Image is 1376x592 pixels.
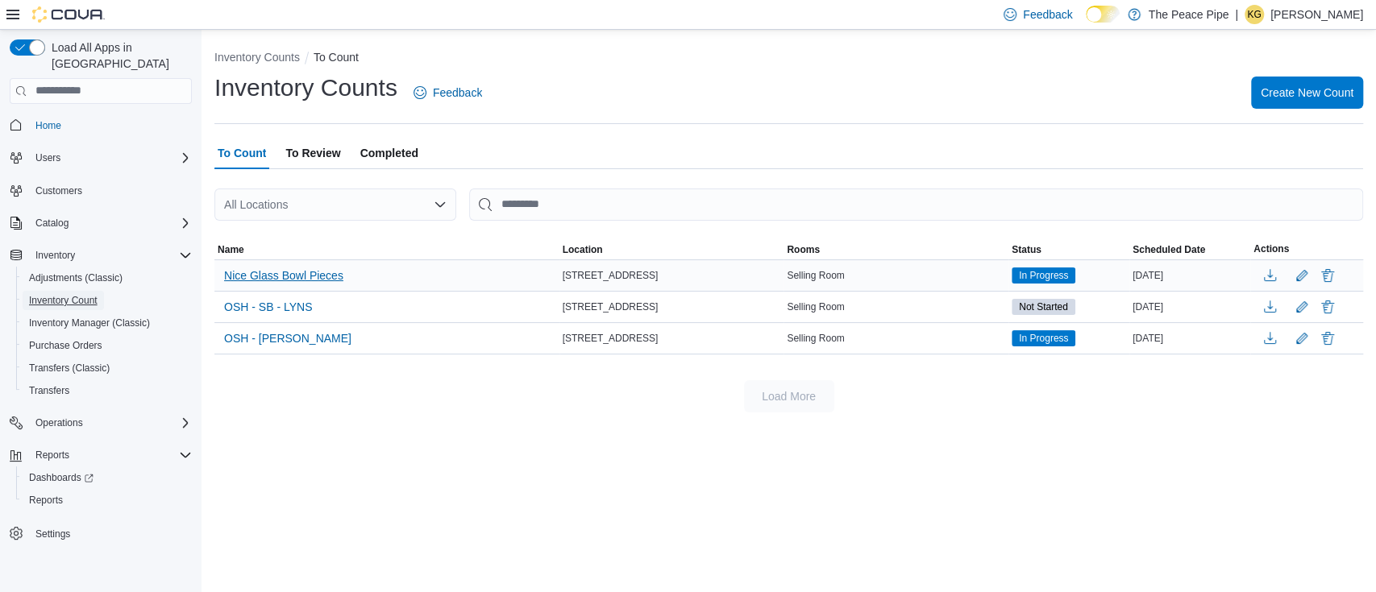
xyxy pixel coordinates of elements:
[744,380,834,412] button: Load More
[16,334,198,357] button: Purchase Orders
[563,332,659,345] span: [STREET_ADDRESS]
[1023,6,1072,23] span: Feedback
[1318,297,1337,317] button: Delete
[784,297,1008,317] div: Selling Room
[1292,326,1312,350] button: Edit count details
[29,213,192,233] span: Catalog
[35,184,82,197] span: Customers
[23,291,104,310] a: Inventory Count
[469,188,1363,221] input: This is a search bar. After typing your query, hit enter to filter the results lower in the page.
[3,412,198,434] button: Operations
[218,295,318,319] button: OSH - SB - LYNS
[29,384,69,397] span: Transfers
[29,445,192,465] span: Reports
[407,77,488,109] a: Feedback
[3,212,198,234] button: Catalog
[3,244,198,267] button: Inventory
[29,413,89,433] button: Operations
[1235,5,1238,24] p: |
[784,240,1008,259] button: Rooms
[214,240,559,259] button: Name
[16,267,198,289] button: Adjustments (Classic)
[23,268,192,288] span: Adjustments (Classic)
[433,85,482,101] span: Feedback
[29,413,192,433] span: Operations
[1086,6,1120,23] input: Dark Mode
[218,243,244,256] span: Name
[1012,330,1075,346] span: In Progress
[1019,331,1068,346] span: In Progress
[784,329,1008,348] div: Selling Room
[1318,266,1337,285] button: Delete
[16,289,198,312] button: Inventory Count
[23,381,192,400] span: Transfers
[3,114,198,137] button: Home
[1012,267,1075,284] span: In Progress
[23,358,116,378] a: Transfers (Classic)
[1292,295,1312,319] button: Edit count details
[3,179,198,202] button: Customers
[35,528,70,540] span: Settings
[29,181,89,201] a: Customers
[23,491,69,510] a: Reports
[29,246,81,265] button: Inventory
[1292,263,1312,288] button: Edit count details
[563,243,603,256] span: Location
[224,330,351,346] span: OSH - [PERSON_NAME]
[563,300,659,313] span: [STREET_ADDRESS]
[32,6,105,23] img: Cova
[214,72,397,104] h1: Inventory Counts
[29,362,110,375] span: Transfers (Classic)
[35,217,69,230] span: Catalog
[784,266,1008,285] div: Selling Room
[224,267,343,284] span: Nice Glass Bowl Pieces
[1129,266,1250,285] div: [DATE]
[1012,243,1041,256] span: Status
[29,471,94,484] span: Dashboards
[434,198,447,211] button: Open list of options
[563,269,659,282] span: [STREET_ADDRESS]
[1019,300,1068,314] span: Not Started
[23,268,129,288] a: Adjustments (Classic)
[3,444,198,466] button: Reports
[29,523,192,543] span: Settings
[29,116,68,135] a: Home
[559,240,784,259] button: Location
[1251,77,1363,109] button: Create New Count
[218,326,358,350] button: OSH - [PERSON_NAME]
[16,489,198,511] button: Reports
[360,137,418,169] span: Completed
[1008,240,1129,259] button: Status
[10,107,192,587] nav: Complex example
[3,147,198,169] button: Users
[16,379,198,402] button: Transfers
[29,317,150,329] span: Inventory Manager (Classic)
[23,468,100,487] a: Dashboards
[1019,268,1068,283] span: In Progress
[23,468,192,487] span: Dashboards
[23,336,109,355] a: Purchase Orders
[285,137,340,169] span: To Review
[23,491,192,510] span: Reports
[1129,329,1250,348] div: [DATE]
[29,294,98,307] span: Inventory Count
[1012,299,1075,315] span: Not Started
[29,445,76,465] button: Reports
[23,381,76,400] a: Transfers
[218,263,350,288] button: Nice Glass Bowl Pieces
[16,312,198,334] button: Inventory Manager (Classic)
[1318,329,1337,348] button: Delete
[23,336,192,355] span: Purchase Orders
[1270,5,1363,24] p: [PERSON_NAME]
[35,449,69,462] span: Reports
[35,249,75,262] span: Inventory
[1247,5,1261,24] span: KG
[29,213,75,233] button: Catalog
[35,416,83,429] span: Operations
[23,358,192,378] span: Transfers (Classic)
[1133,243,1205,256] span: Scheduled Date
[29,494,63,507] span: Reports
[29,148,67,168] button: Users
[214,49,1363,68] nav: An example of EuiBreadcrumbs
